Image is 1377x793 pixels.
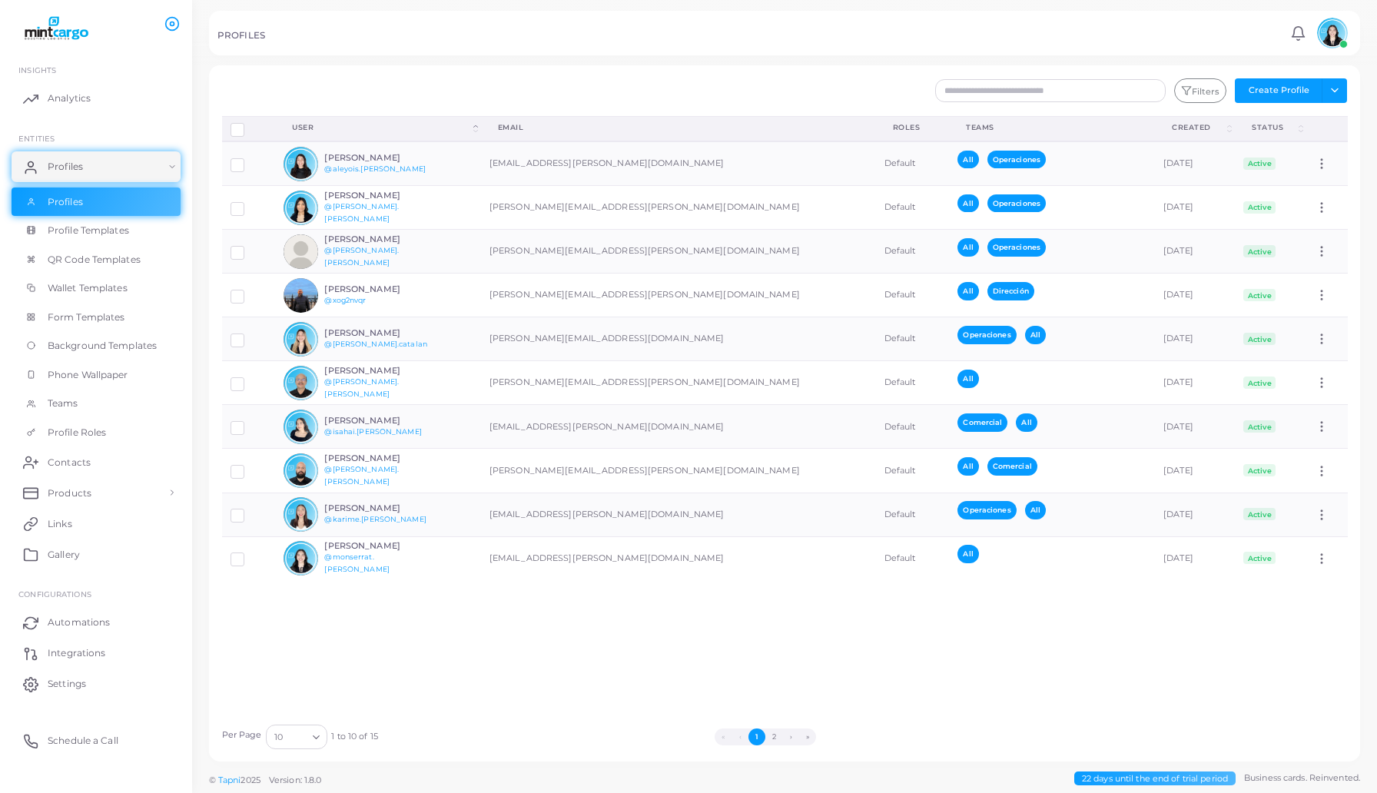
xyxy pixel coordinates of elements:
[1243,420,1276,433] span: Active
[12,725,181,756] a: Schedule a Call
[48,677,86,691] span: Settings
[1172,122,1224,133] div: Created
[1155,230,1235,274] td: [DATE]
[782,728,799,745] button: Go to next page
[12,418,181,447] a: Profile Roles
[12,245,181,274] a: QR Code Templates
[48,281,128,295] span: Wallet Templates
[1155,317,1235,361] td: [DATE]
[1155,449,1235,493] td: [DATE]
[48,195,83,209] span: Profiles
[1243,245,1276,257] span: Active
[481,493,876,536] td: [EMAIL_ADDRESS][PERSON_NAME][DOMAIN_NAME]
[1312,18,1352,48] a: avatar
[876,186,950,230] td: Default
[324,465,399,486] a: @[PERSON_NAME].[PERSON_NAME]
[1025,501,1046,519] span: All
[1306,116,1347,141] th: Action
[12,508,181,539] a: Links
[957,457,978,475] span: All
[324,202,399,223] a: @[PERSON_NAME].[PERSON_NAME]
[222,729,262,742] label: Per Page
[12,83,181,114] a: Analytics
[331,731,377,743] span: 1 to 10 of 15
[481,141,876,186] td: [EMAIL_ADDRESS][PERSON_NAME][DOMAIN_NAME]
[957,282,978,300] span: All
[1155,536,1235,580] td: [DATE]
[876,449,950,493] td: Default
[12,216,181,245] a: Profile Templates
[324,296,366,304] a: @xog2nvqr
[48,368,128,382] span: Phone Wallpaper
[218,775,241,785] a: Tapni
[987,238,1046,256] span: Operaciones
[987,457,1037,475] span: Comercial
[12,187,181,217] a: Profiles
[48,396,78,410] span: Teams
[12,331,181,360] a: Background Templates
[12,360,181,390] a: Phone Wallpaper
[48,253,141,267] span: QR Code Templates
[876,493,950,536] td: Default
[48,456,91,469] span: Contacts
[18,134,55,143] span: ENTITIES
[481,230,876,274] td: [PERSON_NAME][EMAIL_ADDRESS][PERSON_NAME][DOMAIN_NAME]
[12,607,181,638] a: Automations
[18,65,56,75] span: INSIGHTS
[1155,186,1235,230] td: [DATE]
[324,377,399,398] a: @[PERSON_NAME].[PERSON_NAME]
[266,725,327,749] div: Search for option
[269,775,322,785] span: Version: 1.8.0
[12,638,181,669] a: Integrations
[957,413,1007,431] span: Comercial
[876,274,950,317] td: Default
[987,282,1034,300] span: Dirección
[1243,552,1276,564] span: Active
[324,366,437,376] h6: [PERSON_NAME]
[957,370,978,387] span: All
[876,536,950,580] td: Default
[284,191,318,225] img: avatar
[284,322,318,357] img: avatar
[1155,274,1235,317] td: [DATE]
[987,151,1046,168] span: Operaciones
[481,449,876,493] td: [PERSON_NAME][EMAIL_ADDRESS][PERSON_NAME][DOMAIN_NAME]
[284,541,318,576] img: avatar
[957,151,978,168] span: All
[876,405,950,449] td: Default
[1016,413,1037,431] span: All
[324,416,437,426] h6: [PERSON_NAME]
[48,615,110,629] span: Automations
[1155,405,1235,449] td: [DATE]
[1174,78,1226,103] button: Filters
[481,274,876,317] td: [PERSON_NAME][EMAIL_ADDRESS][PERSON_NAME][DOMAIN_NAME]
[324,515,426,523] a: @karime.[PERSON_NAME]
[274,729,283,745] span: 10
[1243,508,1276,520] span: Active
[324,453,437,463] h6: [PERSON_NAME]
[1243,333,1276,345] span: Active
[893,122,933,133] div: Roles
[957,194,978,212] span: All
[222,116,276,141] th: Row-selection
[48,486,91,500] span: Products
[324,284,437,294] h6: [PERSON_NAME]
[284,410,318,444] img: avatar
[876,141,950,186] td: Default
[765,728,782,745] button: Go to page 2
[481,536,876,580] td: [EMAIL_ADDRESS][PERSON_NAME][DOMAIN_NAME]
[324,340,426,348] a: @[PERSON_NAME].catalan
[48,310,125,324] span: Form Templates
[12,446,181,477] a: Contacts
[957,545,978,562] span: All
[209,774,321,787] span: ©
[48,734,118,748] span: Schedule a Call
[957,326,1016,343] span: Operaciones
[1235,78,1322,103] button: Create Profile
[481,186,876,230] td: [PERSON_NAME][EMAIL_ADDRESS][PERSON_NAME][DOMAIN_NAME]
[12,151,181,182] a: Profiles
[481,361,876,405] td: [PERSON_NAME][EMAIL_ADDRESS][PERSON_NAME][DOMAIN_NAME]
[481,317,876,361] td: [PERSON_NAME][EMAIL_ADDRESS][DOMAIN_NAME]
[876,317,950,361] td: Default
[12,303,181,332] a: Form Templates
